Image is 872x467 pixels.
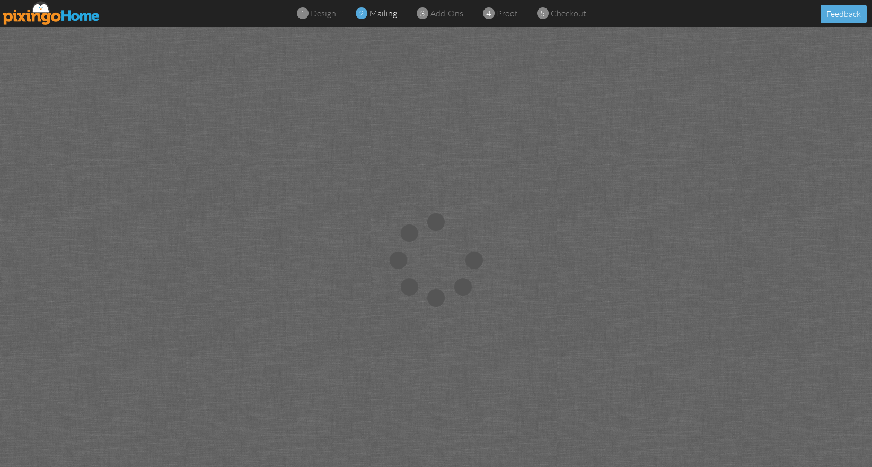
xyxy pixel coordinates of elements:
span: design [311,8,336,19]
span: proof [497,8,517,19]
span: add-ons [430,8,463,19]
span: 1 [300,7,305,20]
span: mailing [369,8,397,19]
button: Feedback [821,5,867,23]
span: 4 [486,7,491,20]
span: 3 [420,7,425,20]
span: 5 [540,7,545,20]
span: checkout [551,8,586,19]
span: 2 [359,7,364,20]
img: pixingo logo [3,1,100,25]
